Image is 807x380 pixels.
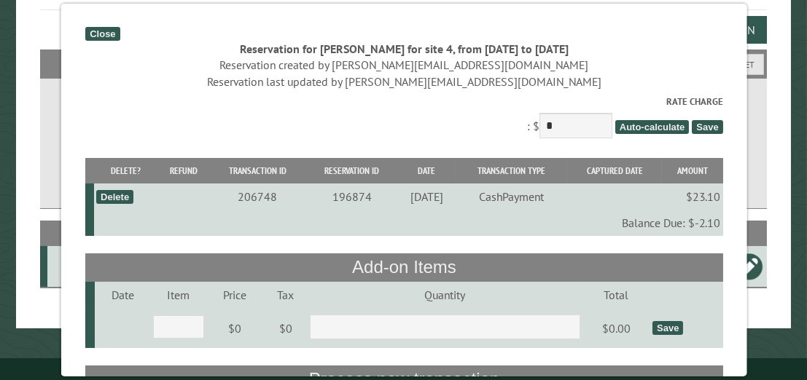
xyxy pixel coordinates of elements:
[40,50,766,77] h2: Filters
[567,158,662,183] th: Captured Date
[95,190,133,204] div: Delete
[93,210,722,236] td: Balance Due: $-2.10
[85,95,722,142] div: : $
[145,84,157,96] img: tab_keywords_by_traffic_grey.svg
[397,183,455,210] td: [DATE]
[161,86,246,95] div: Keywords by Traffic
[85,41,722,57] div: Reservation for [PERSON_NAME] for site 4, from [DATE] to [DATE]
[455,158,567,183] th: Transaction Type
[85,57,722,73] div: Reservation created by [PERSON_NAME][EMAIL_ADDRESS][DOMAIN_NAME]
[661,158,722,183] th: Amount
[263,308,307,349] td: $0
[53,259,87,274] div: 4
[85,74,722,90] div: Reservation last updated by [PERSON_NAME][EMAIL_ADDRESS][DOMAIN_NAME]
[691,120,722,134] span: Save
[455,183,567,210] td: CashPayment
[85,95,722,108] label: Rate Charge
[615,120,689,134] span: Auto-calculate
[55,86,130,95] div: Domain Overview
[206,308,263,349] td: $0
[661,183,722,210] td: $23.10
[305,158,397,183] th: Reservation ID
[41,23,71,35] div: v 4.0.25
[38,38,160,50] div: Domain: [DOMAIN_NAME]
[23,38,35,50] img: website_grey.svg
[85,253,722,281] th: Add-on Items
[582,282,650,308] td: Total
[582,308,650,349] td: $0.00
[208,158,305,183] th: Transaction ID
[94,282,149,308] td: Date
[652,321,682,335] div: Save
[47,221,90,246] th: Site
[305,183,397,210] td: 196874
[150,282,206,308] td: Item
[23,23,35,35] img: logo_orange.svg
[157,158,208,183] th: Refund
[307,282,582,308] td: Quantity
[206,282,263,308] td: Price
[93,158,157,183] th: Delete?
[397,158,455,183] th: Date
[208,183,305,210] td: 206748
[85,27,119,41] div: Close
[39,84,51,96] img: tab_domain_overview_orange.svg
[263,282,307,308] td: Tax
